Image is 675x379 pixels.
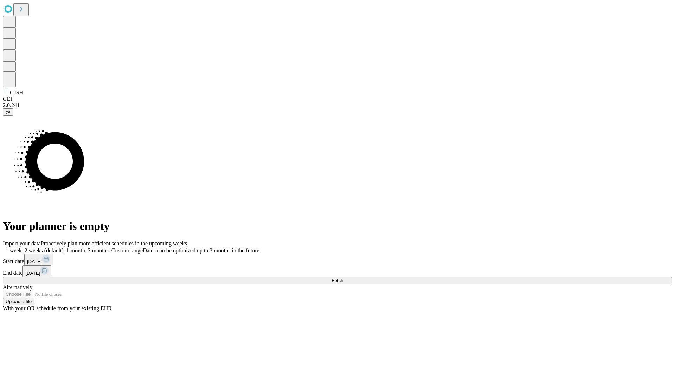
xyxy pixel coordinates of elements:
span: 2 weeks (default) [25,247,64,253]
span: 3 months [88,247,109,253]
div: 2.0.241 [3,102,672,108]
span: 1 month [66,247,85,253]
span: With your OR schedule from your existing EHR [3,305,112,311]
button: [DATE] [22,265,51,277]
span: GJSH [10,89,23,95]
span: 1 week [6,247,22,253]
span: [DATE] [27,259,42,264]
span: Import your data [3,240,41,246]
div: Start date [3,254,672,265]
span: Dates can be optimized up to 3 months in the future. [143,247,261,253]
div: GEI [3,96,672,102]
span: Proactively plan more efficient schedules in the upcoming weeks. [41,240,188,246]
span: Custom range [111,247,143,253]
button: Fetch [3,277,672,284]
button: Upload a file [3,298,34,305]
span: Alternatively [3,284,32,290]
h1: Your planner is empty [3,220,672,233]
span: Fetch [332,278,343,283]
span: [DATE] [25,271,40,276]
div: End date [3,265,672,277]
button: @ [3,108,13,116]
span: @ [6,109,11,115]
button: [DATE] [24,254,53,265]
